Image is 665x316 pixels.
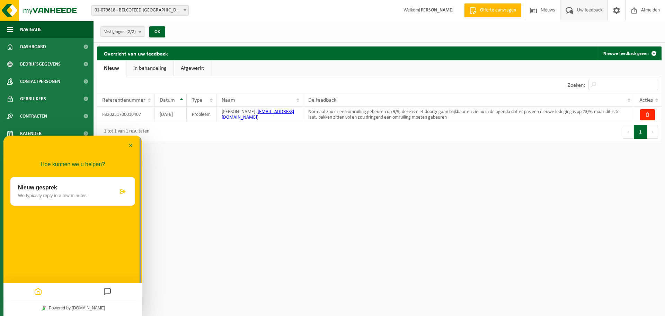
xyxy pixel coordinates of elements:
span: Navigatie [20,21,42,38]
span: Datum [160,97,175,103]
span: 01-079618 - BELCOFEED NV - ANTWERPEN [92,6,188,15]
span: Type [192,97,202,103]
button: Messages [98,150,110,163]
td: FB20251700010407 [97,107,154,122]
div: 1 tot 1 van 1 resultaten [100,126,149,138]
h2: Overzicht van uw feedback [97,46,175,60]
span: Naam [222,97,235,103]
button: Home [29,150,41,163]
a: Nieuwe feedback geven [598,46,661,60]
span: Bedrijfsgegevens [20,55,61,73]
td: [DATE] [154,107,187,122]
a: Afgewerkt [174,60,211,76]
a: Powered by [DOMAIN_NAME] [35,168,104,177]
label: Zoeken: [568,83,585,88]
iframe: chat widget [3,136,142,316]
span: Offerte aanvragen [478,7,518,14]
a: [EMAIL_ADDRESS][DOMAIN_NAME] [222,109,294,120]
a: Nieuw [97,60,126,76]
a: In behandeling [126,60,174,76]
strong: [PERSON_NAME] [419,8,454,13]
button: Next [647,125,658,139]
span: 01-079618 - BELCOFEED NV - ANTWERPEN [91,5,189,16]
td: Normaal zou er een omruiling gebeuren op 9/9, deze is niet doorgegaan blijkbaar en zie nu in de a... [303,107,634,122]
a: Offerte aanvragen [464,3,521,17]
button: Previous [623,125,634,139]
td: Probleem [187,107,216,122]
button: OK [149,26,165,37]
span: Contracten [20,108,47,125]
span: Kalender [20,125,42,142]
td: [PERSON_NAME] ( ) [216,107,303,122]
span: De feedback [308,97,336,103]
button: Vestigingen(2/2) [100,26,145,37]
span: Contactpersonen [20,73,60,90]
span: Referentienummer [102,97,145,103]
span: Acties [639,97,653,103]
span: Gebruikers [20,90,46,108]
span: Vestigingen [104,27,136,37]
count: (2/2) [126,29,136,34]
button: 1 [634,125,647,139]
img: Tawky_16x16.svg [38,170,43,175]
span: Dashboard [20,38,46,55]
